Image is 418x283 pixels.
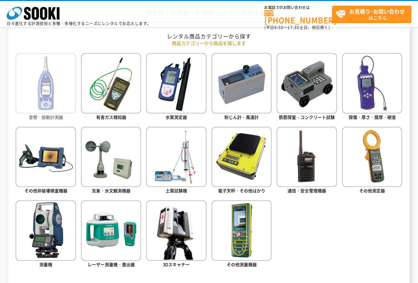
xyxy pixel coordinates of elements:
[274,24,284,30] span: 8:50
[96,114,126,120] span: 有害ガス検知器
[287,187,326,194] span: 通信・安全管理機器
[349,114,396,120] span: 探傷・厚さ・膜厚・硬度
[81,53,141,113] img: 有害ガス検知器
[287,24,299,30] span: 17:30
[88,261,135,267] span: レーザー測量機・墨出器
[16,200,76,260] img: 測量機
[342,127,402,195] a: その他測定器
[277,127,337,187] img: 通信・安全管理機器
[39,261,52,267] span: 測量機
[342,53,402,113] img: 探傷・厚さ・膜厚・硬度
[29,114,63,120] span: 音響・振動計測器
[342,127,402,187] img: その他測定器
[81,127,141,195] a: 気象・水文観測機器
[166,187,187,194] span: 土質試験機
[264,10,332,24] a: [PHONE_NUMBER]
[264,24,330,30] span: (平日 ～ 土日、祝日除く)
[24,187,67,194] span: その他非破壊検査機器
[146,127,206,195] a: 土質試験機
[336,6,411,23] span: はこちら
[332,6,411,23] a: お見積り･お問い合わせはこちら
[211,200,272,260] img: その他測量機器
[146,53,206,113] img: 水質測定器
[211,53,272,113] img: 粉じん計・風速計
[211,200,272,269] a: その他測量機器
[146,127,206,187] img: 土質試験機
[211,127,272,195] a: 電子天秤・その他はかり
[92,187,131,194] span: 気象・水文観測機器
[163,261,190,267] span: 3Dスキャナー
[349,7,405,15] strong: お見積り･お問い合わせ
[166,114,187,120] span: 水質測定器
[279,114,335,120] span: 鉄筋探査・コンクリート試験
[81,127,141,187] img: 気象・水文観測機器
[81,200,141,260] img: レーザー測量機・墨出器
[146,200,206,269] a: 3Dスキャナー
[16,53,76,121] a: 音響・振動計測器
[277,53,337,121] a: 鉄筋探査・コンクリート試験
[277,53,337,113] img: 鉄筋探査・コンクリート試験
[218,187,265,194] span: 電子天秤・その他はかり
[16,200,76,269] a: 測量機
[16,53,76,113] img: 音響・振動計測器
[146,53,206,121] a: 水質測定器
[264,6,332,10] span: お電話でのお問い合わせは
[227,261,257,267] span: その他測量機器
[16,40,402,47] p: 商品カテゴリーから商品を探します
[16,127,76,187] img: その他非破壊検査機器
[81,200,141,269] a: レーザー測量機・墨出器
[146,200,206,260] img: 3Dスキャナー
[224,114,259,120] span: 粉じん計・風速計
[16,33,402,40] h2: レンタル商品カテゴリーから探す
[277,127,337,195] a: 通信・安全管理機器
[211,53,272,121] a: 粉じん計・風速計
[16,127,76,195] a: その他非破壊検査機器
[211,127,272,187] img: 電子天秤・その他はかり
[342,53,402,121] a: 探傷・厚さ・膜厚・硬度
[81,53,141,121] a: 有害ガス検知器
[359,187,385,194] span: その他測定器
[7,22,151,25] p: 日々進化する計測技術と多種・多様化するニーズにレンタルでお応えします。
